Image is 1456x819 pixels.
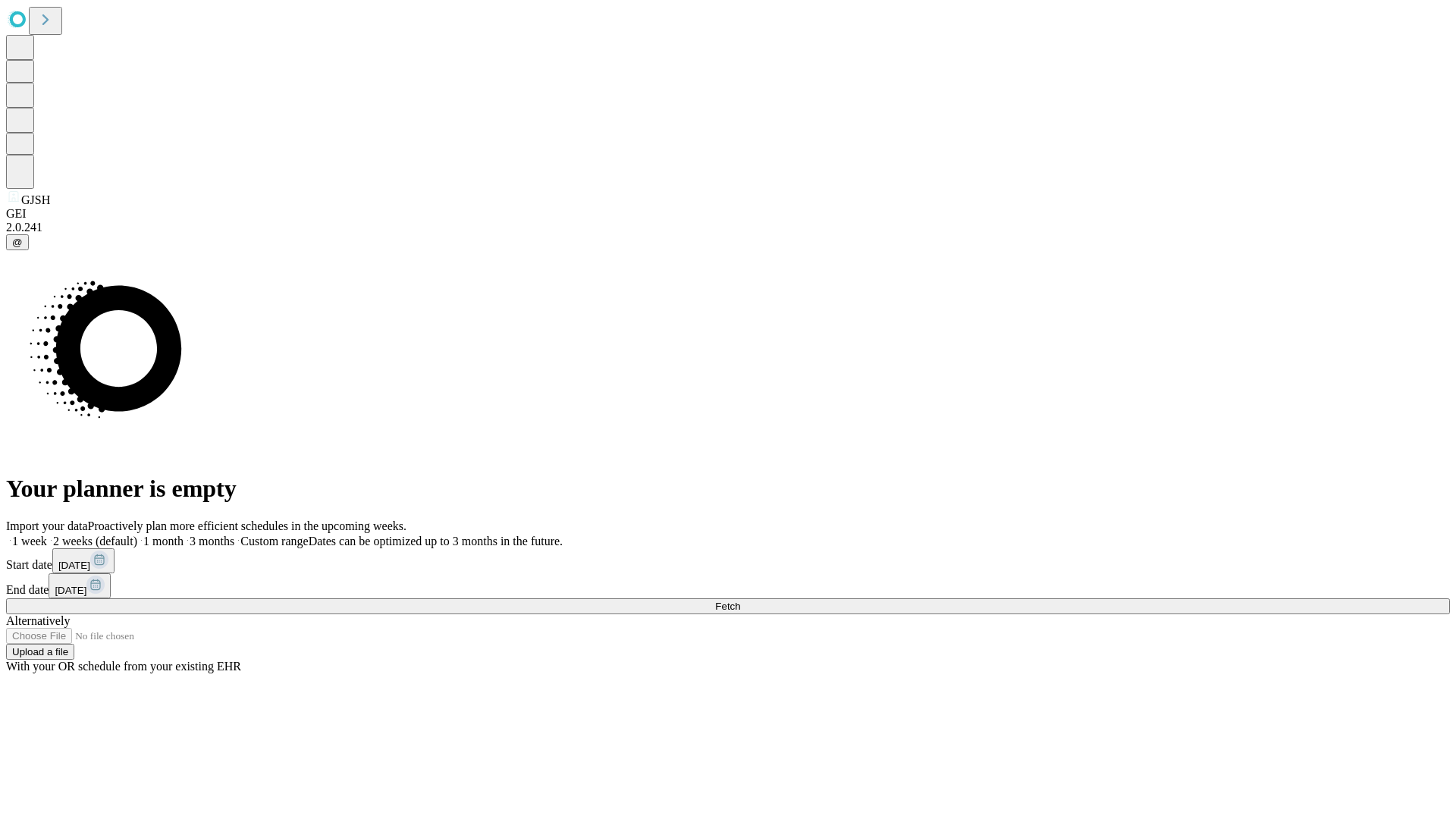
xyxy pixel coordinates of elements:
button: @ [6,234,29,250]
button: [DATE] [52,548,115,573]
span: Alternatively [6,614,70,627]
div: GEI [6,207,1450,221]
span: 3 months [190,535,234,548]
span: Dates can be optimized up to 3 months in the future. [309,535,563,548]
span: Custom range [240,535,308,548]
span: [DATE] [58,560,90,571]
button: [DATE] [49,573,111,598]
span: Fetch [715,601,740,612]
span: 1 week [12,535,47,548]
button: Upload a file [6,644,74,660]
div: 2.0.241 [6,221,1450,234]
span: @ [12,237,23,248]
h1: Your planner is empty [6,475,1450,503]
span: 2 weeks (default) [53,535,137,548]
span: With your OR schedule from your existing EHR [6,660,241,673]
span: 1 month [143,535,184,548]
div: Start date [6,548,1450,573]
span: [DATE] [55,585,86,596]
div: End date [6,573,1450,598]
button: Fetch [6,598,1450,614]
span: GJSH [21,193,50,206]
span: Proactively plan more efficient schedules in the upcoming weeks. [88,519,406,532]
span: Import your data [6,519,88,532]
